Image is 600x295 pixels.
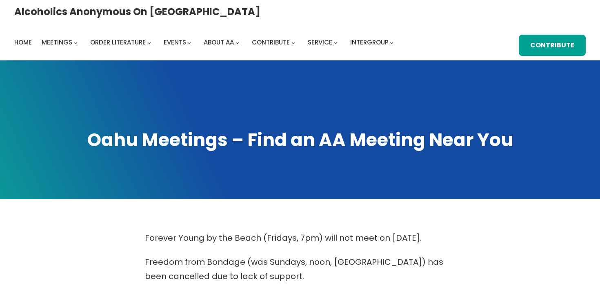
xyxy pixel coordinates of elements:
[252,38,290,47] span: Contribute
[308,38,332,47] span: Service
[14,37,396,48] nav: Intergroup
[390,40,393,44] button: Intergroup submenu
[291,40,295,44] button: Contribute submenu
[147,40,151,44] button: Order Literature submenu
[204,37,234,48] a: About AA
[14,128,586,152] h1: Oahu Meetings – Find an AA Meeting Near You
[187,40,191,44] button: Events submenu
[519,35,586,56] a: Contribute
[14,3,260,20] a: Alcoholics Anonymous on [GEOGRAPHIC_DATA]
[145,231,455,245] p: Forever Young by the Beach (Fridays, 7pm) will not meet on [DATE].
[164,37,186,48] a: Events
[14,38,32,47] span: Home
[334,40,338,44] button: Service submenu
[145,255,455,284] p: Freedom from Bondage (was Sundays, noon, [GEOGRAPHIC_DATA]) has been cancelled due to lack of sup...
[90,38,146,47] span: Order Literature
[236,40,239,44] button: About AA submenu
[308,37,332,48] a: Service
[252,37,290,48] a: Contribute
[204,38,234,47] span: About AA
[74,40,78,44] button: Meetings submenu
[42,37,72,48] a: Meetings
[350,38,389,47] span: Intergroup
[164,38,186,47] span: Events
[14,37,32,48] a: Home
[350,37,389,48] a: Intergroup
[42,38,72,47] span: Meetings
